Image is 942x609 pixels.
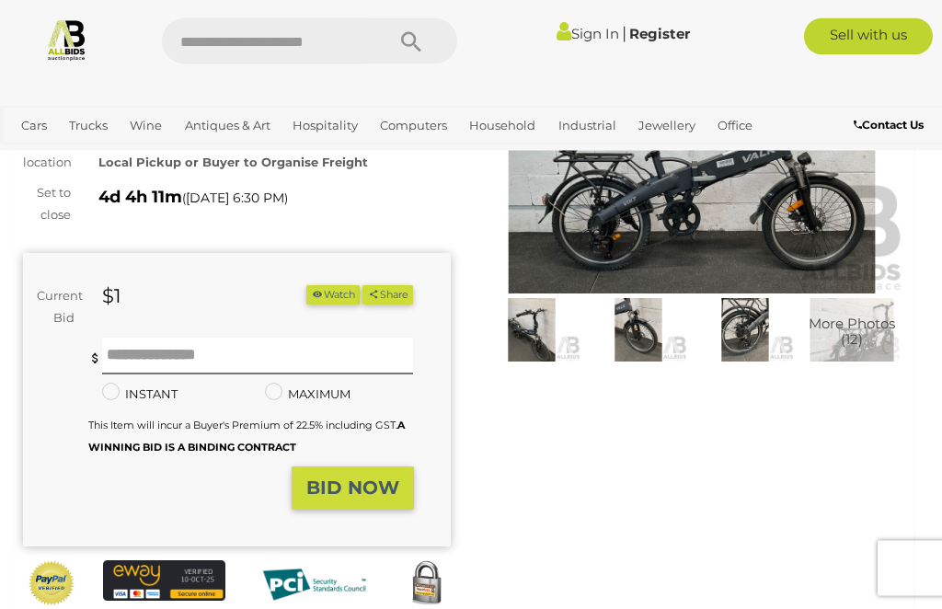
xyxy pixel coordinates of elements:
img: VALK VOLT Folding Electric Bike [590,299,687,362]
button: Search [365,18,457,64]
strong: 4d 4h 11m [98,188,182,208]
img: VALK VOLT Folding Electric Bike [478,19,906,294]
a: Wine [122,110,169,141]
label: INSTANT [102,385,178,406]
li: Watch this item [306,286,360,305]
button: Watch [306,286,360,305]
img: eWAY Payment Gateway [103,561,225,602]
button: Share [362,286,413,305]
span: [DATE] 6:30 PM [186,190,284,207]
img: Allbids.com.au [45,18,88,62]
a: Hospitality [285,110,365,141]
span: ( ) [182,191,288,206]
strong: BID NOW [306,477,399,500]
span: More Photos (12) [809,317,895,348]
img: Secured by Rapid SSL [403,561,451,609]
img: VALK VOLT Folding Electric Bike [483,299,580,362]
div: Item location [9,132,85,175]
a: Household [462,110,543,141]
img: VALK VOLT Folding Electric Bike [696,299,794,362]
label: MAXIMUM [265,385,350,406]
div: Current Bid [23,286,88,329]
strong: $1 [102,285,121,308]
small: This Item will incur a Buyer's Premium of 22.5% including GST. [88,419,405,454]
b: A WINNING BID IS A BINDING CONTRACT [88,419,405,454]
a: Industrial [551,110,624,141]
a: Computers [373,110,454,141]
a: Sell with us [804,18,933,55]
a: Sports [14,141,66,171]
strong: Local Pickup or Buyer to Organise Freight [98,155,368,170]
div: Set to close [9,183,85,226]
a: Cars [14,110,54,141]
a: Contact Us [854,115,928,135]
a: More Photos(12) [803,299,901,362]
a: Office [710,110,760,141]
img: VALK VOLT Folding Electric Bike [803,299,901,362]
a: Register [629,25,690,42]
a: [GEOGRAPHIC_DATA] [74,141,219,171]
a: Jewellery [631,110,703,141]
a: Trucks [62,110,115,141]
b: Contact Us [854,118,924,132]
button: BID NOW [292,467,414,511]
span: | [622,23,626,43]
img: Official PayPal Seal [28,561,75,607]
a: Antiques & Art [178,110,278,141]
a: Sign In [557,25,619,42]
